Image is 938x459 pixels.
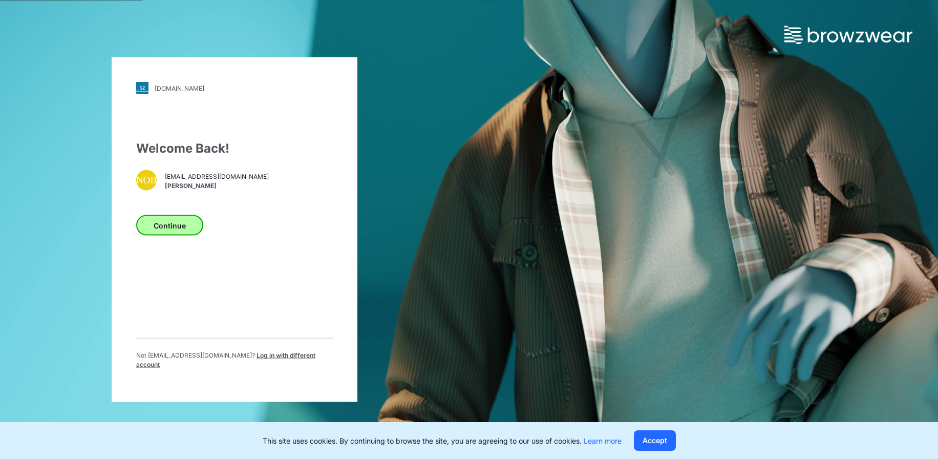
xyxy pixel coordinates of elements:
[634,430,676,451] button: Accept
[136,215,203,236] button: Continue
[155,84,204,92] div: [DOMAIN_NAME]
[136,82,333,94] a: [DOMAIN_NAME]
[136,139,333,158] div: Welcome Back!
[263,435,622,446] p: This site uses cookies. By continuing to browse the site, you are agreeing to our use of cookies.
[165,172,269,181] span: [EMAIL_ADDRESS][DOMAIN_NAME]
[136,170,157,191] div: NOB
[136,351,333,369] p: Not [EMAIL_ADDRESS][DOMAIN_NAME] ?
[584,436,622,445] a: Learn more
[165,181,269,190] span: [PERSON_NAME]
[136,82,148,94] img: svg+xml;base64,PHN2ZyB3aWR0aD0iMjgiIGhlaWdodD0iMjgiIHZpZXdCb3g9IjAgMCAyOCAyOCIgZmlsbD0ibm9uZSIgeG...
[784,26,912,44] img: browzwear-logo.73288ffb.svg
